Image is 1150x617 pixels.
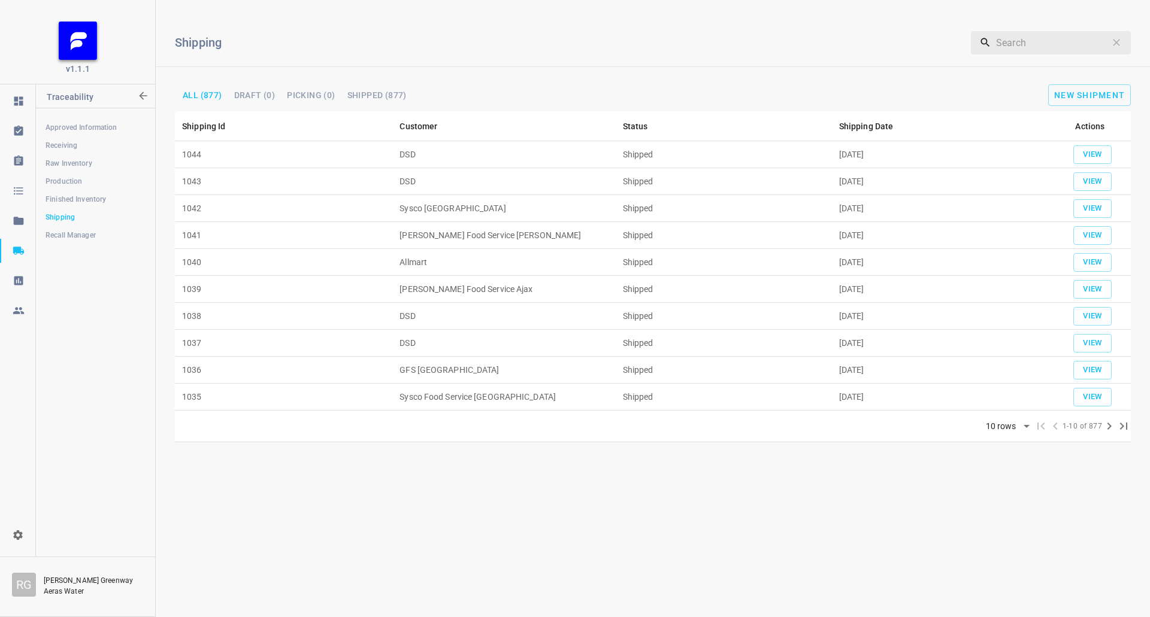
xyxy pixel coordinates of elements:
span: Last Page [1116,419,1131,433]
td: DSD [392,168,615,195]
p: Traceability [47,84,136,113]
div: Status [623,119,648,133]
a: Recall Manager [36,223,155,247]
span: View [1079,309,1106,323]
button: add [1073,253,1112,272]
span: Recall Manager [46,229,145,241]
span: Shipping Id [182,119,241,133]
button: add [1073,280,1112,299]
td: [DATE] [832,330,1049,357]
button: Picking (0) [282,87,340,103]
td: DSD [392,141,615,168]
button: add [1073,199,1112,218]
button: add [1073,145,1112,164]
span: Shipping Date [839,119,909,133]
span: View [1079,148,1106,162]
span: Receiving [46,139,145,151]
button: add [1073,172,1112,191]
td: Shipped [616,276,832,303]
td: [DATE] [832,141,1049,168]
div: Shipping Id [182,119,226,133]
td: Shipped [616,357,832,384]
td: [DATE] [832,195,1049,222]
span: Shipped (877) [347,91,407,99]
span: New Shipment [1054,90,1125,100]
span: Status [623,119,664,133]
td: [DATE] [832,276,1049,303]
div: 10 rows [983,421,1019,431]
td: Shipped [616,303,832,330]
td: Shipped [616,168,832,195]
td: [PERSON_NAME] Food Service [PERSON_NAME] [392,222,615,249]
div: Customer [400,119,437,133]
td: Shipped [616,330,832,357]
span: Raw Inventory [46,157,145,169]
svg: Search [979,37,991,48]
td: 1038 [175,303,392,330]
span: Previous Page [1048,419,1063,433]
button: add [1073,361,1112,379]
img: FB_Logo_Reversed_RGB_Icon.895fbf61.png [59,22,97,60]
td: 1044 [175,141,392,168]
span: Customer [400,119,453,133]
span: View [1079,229,1106,242]
td: 1041 [175,222,392,249]
td: Allmart [392,249,615,276]
td: GFS [GEOGRAPHIC_DATA] [392,357,615,384]
span: View [1079,282,1106,296]
input: Search [996,31,1106,54]
p: Aeras Water [44,586,140,597]
button: add [1073,388,1112,406]
button: add [1048,84,1131,106]
span: Finished Inventory [46,193,145,205]
td: Shipped [616,222,832,249]
a: Receiving [36,133,155,157]
td: 1040 [175,249,392,276]
span: View [1079,363,1106,377]
button: add [1073,307,1112,326]
button: Shipped (877) [343,87,411,103]
span: Picking (0) [287,91,335,99]
td: [DATE] [832,222,1049,249]
td: Shipped [616,195,832,222]
span: View [1079,336,1106,350]
span: Draft (0) [234,91,276,99]
button: add [1073,226,1112,245]
span: First Page [1034,419,1048,433]
div: R G [12,573,36,597]
td: Shipped [616,249,832,276]
td: [DATE] [832,168,1049,195]
span: Shipping [46,211,145,223]
span: View [1079,390,1106,404]
span: View [1079,202,1106,215]
button: add [1073,334,1112,352]
td: 1036 [175,357,392,384]
td: [PERSON_NAME] Food Service Ajax [392,276,615,303]
a: Shipping [36,205,155,229]
button: Draft (0) [229,87,280,103]
a: Production [36,169,155,193]
button: All (877) [178,87,227,103]
td: Shipped [616,141,832,168]
p: [PERSON_NAME] Greenway [44,575,143,586]
span: View [1079,256,1106,269]
td: 1035 [175,384,392,411]
td: Sysco Food Service [GEOGRAPHIC_DATA] [392,384,615,411]
h6: Shipping [175,33,800,52]
span: Approved Information [46,121,145,133]
span: Production [46,175,145,187]
a: Approved Information [36,116,155,139]
td: [DATE] [832,384,1049,411]
a: Finished Inventory [36,187,155,211]
div: Shipping Date [839,119,894,133]
td: [DATE] [832,303,1049,330]
span: Next Page [1102,419,1116,433]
